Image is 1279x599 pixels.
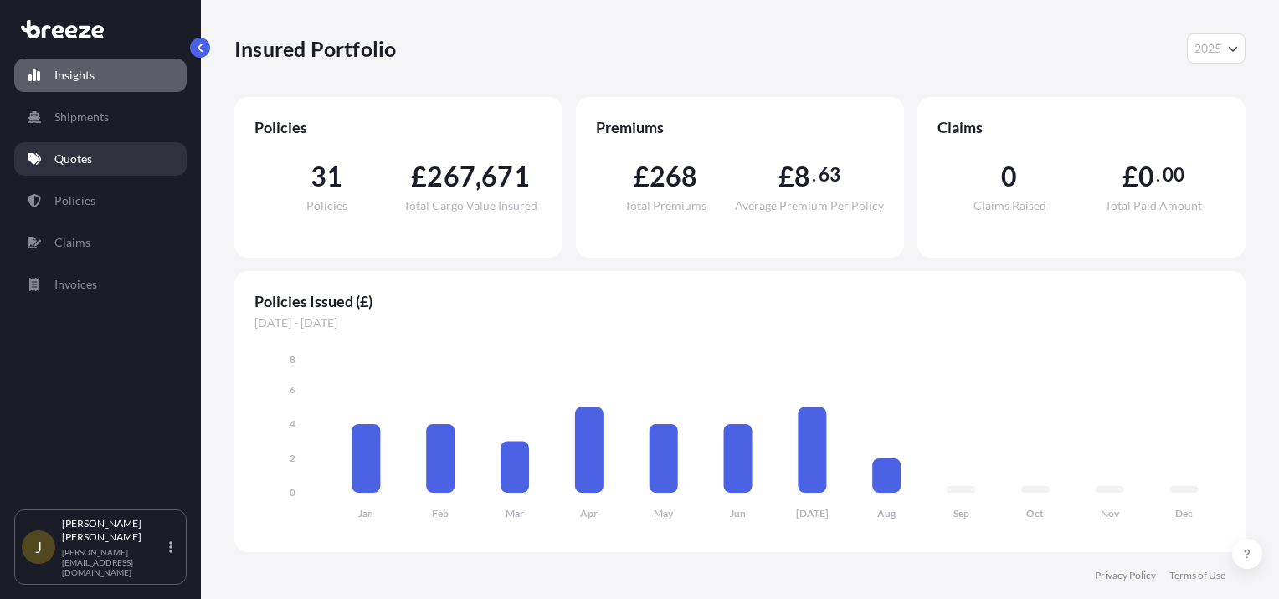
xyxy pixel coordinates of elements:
[14,226,187,259] a: Claims
[427,163,475,190] span: 267
[403,200,537,212] span: Total Cargo Value Insured
[953,507,969,520] tspan: Sep
[650,163,698,190] span: 268
[14,184,187,218] a: Policies
[735,200,884,212] span: Average Premium Per Policy
[877,507,896,520] tspan: Aug
[1122,163,1138,190] span: £
[306,200,347,212] span: Policies
[1187,33,1246,64] button: Year Selector
[1095,569,1156,582] a: Privacy Policy
[506,507,524,520] tspan: Mar
[254,117,542,137] span: Policies
[1001,163,1017,190] span: 0
[812,168,816,182] span: .
[596,117,884,137] span: Premiums
[290,417,295,430] tspan: 4
[290,383,295,396] tspan: 6
[14,268,187,301] a: Invoices
[290,452,295,464] tspan: 2
[778,163,794,190] span: £
[432,507,449,520] tspan: Feb
[654,507,674,520] tspan: May
[481,163,530,190] span: 671
[1194,40,1221,57] span: 2025
[937,117,1225,137] span: Claims
[14,142,187,176] a: Quotes
[730,507,746,520] tspan: Jun
[54,109,109,125] p: Shipments
[358,507,373,520] tspan: Jan
[62,517,166,544] p: [PERSON_NAME] [PERSON_NAME]
[475,163,481,190] span: ,
[634,163,650,190] span: £
[1175,507,1193,520] tspan: Dec
[1101,507,1120,520] tspan: Nov
[35,539,42,555] span: J
[254,315,1225,331] span: [DATE] - [DATE]
[62,547,166,577] p: [PERSON_NAME][EMAIL_ADDRESS][DOMAIN_NAME]
[1156,168,1160,182] span: .
[311,163,342,190] span: 31
[796,507,829,520] tspan: [DATE]
[14,100,187,134] a: Shipments
[54,151,92,167] p: Quotes
[54,67,95,84] p: Insights
[1169,569,1225,582] a: Terms of Use
[411,163,427,190] span: £
[973,200,1046,212] span: Claims Raised
[290,353,295,366] tspan: 8
[1138,163,1154,190] span: 0
[54,276,97,293] p: Invoices
[54,234,90,251] p: Claims
[1026,507,1044,520] tspan: Oct
[290,486,295,499] tspan: 0
[234,35,396,62] p: Insured Portfolio
[624,200,706,212] span: Total Premiums
[580,507,598,520] tspan: Apr
[54,192,95,209] p: Policies
[819,168,840,182] span: 63
[254,291,1225,311] span: Policies Issued (£)
[794,163,810,190] span: 8
[1105,200,1202,212] span: Total Paid Amount
[14,59,187,92] a: Insights
[1163,168,1184,182] span: 00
